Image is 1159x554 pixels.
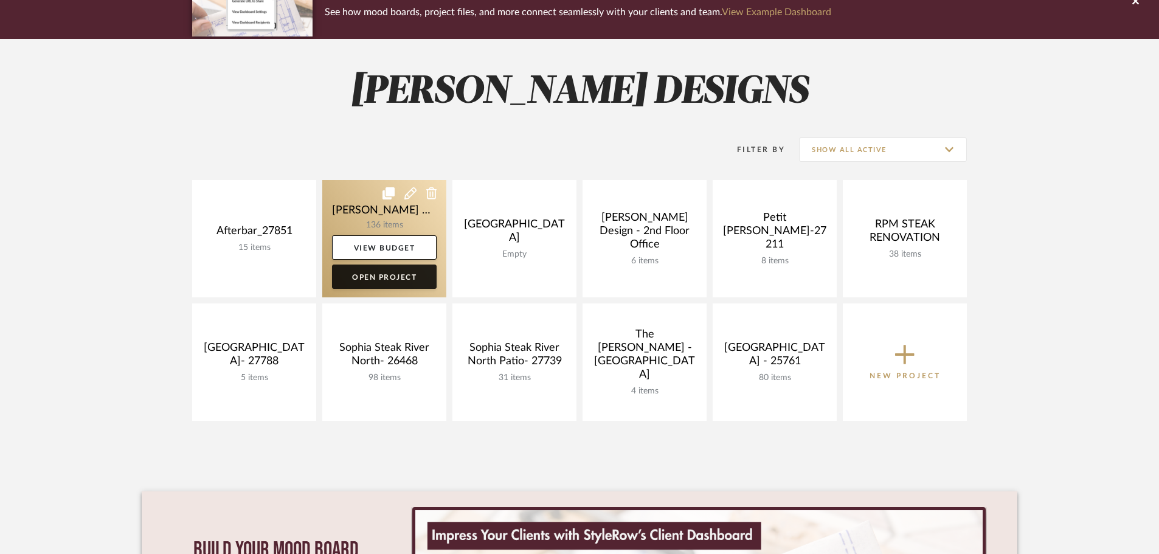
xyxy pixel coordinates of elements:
[332,341,437,373] div: Sophia Steak River North- 26468
[142,69,1017,115] h2: [PERSON_NAME] DESIGNS
[853,249,957,260] div: 38 items
[202,243,306,253] div: 15 items
[592,211,697,256] div: [PERSON_NAME] Design - 2nd Floor Office
[592,386,697,396] div: 4 items
[722,341,827,373] div: [GEOGRAPHIC_DATA] - 25761
[332,235,437,260] a: View Budget
[462,218,567,249] div: [GEOGRAPHIC_DATA]
[592,328,697,386] div: The [PERSON_NAME] - [GEOGRAPHIC_DATA]
[722,373,827,383] div: 80 items
[325,4,831,21] p: See how mood boards, project files, and more connect seamlessly with your clients and team.
[843,303,967,421] button: New Project
[202,373,306,383] div: 5 items
[870,370,941,382] p: New Project
[853,218,957,249] div: RPM STEAK RENOVATION
[332,373,437,383] div: 98 items
[332,265,437,289] a: Open Project
[462,341,567,373] div: Sophia Steak River North Patio- 27739
[202,224,306,243] div: Afterbar_27851
[722,7,831,17] a: View Example Dashboard
[592,256,697,266] div: 6 items
[721,144,785,156] div: Filter By
[202,341,306,373] div: [GEOGRAPHIC_DATA]- 27788
[462,373,567,383] div: 31 items
[722,256,827,266] div: 8 items
[462,249,567,260] div: Empty
[722,211,827,256] div: Petit [PERSON_NAME]-27211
